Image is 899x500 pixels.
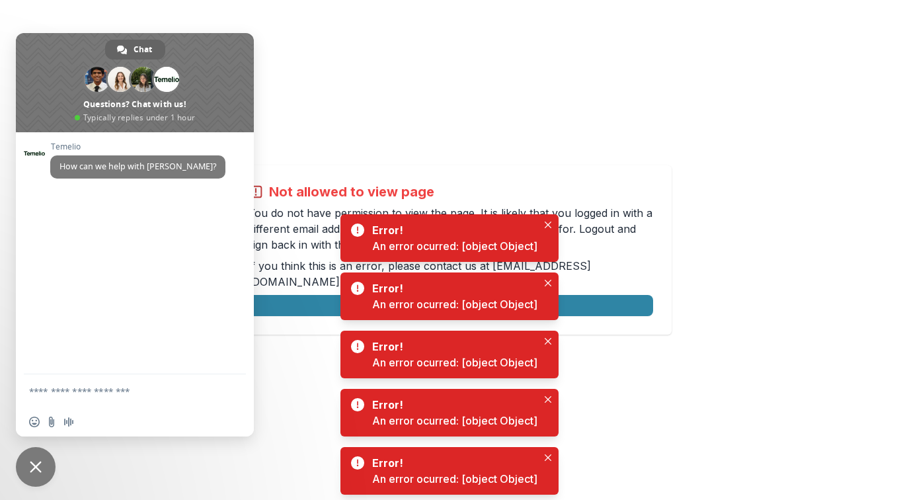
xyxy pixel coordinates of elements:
button: Close [540,333,556,349]
div: Error! [372,222,532,238]
p: You do not have permission to view the page. It is likely that you logged in with a different ema... [248,205,653,253]
span: Temelio [50,142,225,151]
button: Close [540,217,556,233]
div: Error! [372,339,532,354]
div: Error! [372,397,532,413]
span: How can we help with [PERSON_NAME]? [59,161,216,172]
div: Error! [372,455,532,471]
button: Close [540,392,556,407]
div: An error ocurred: [object Object] [372,296,537,312]
div: Error! [372,280,532,296]
button: Close [540,275,556,291]
textarea: Compose your message... [29,386,212,397]
span: Chat [134,40,152,60]
span: Audio message [63,417,74,427]
h2: Not allowed to view page [269,184,434,200]
div: An error ocurred: [object Object] [372,238,537,254]
span: Insert an emoji [29,417,40,427]
div: An error ocurred: [object Object] [372,413,537,429]
button: Close [540,450,556,466]
div: Chat [105,40,165,60]
div: An error ocurred: [object Object] [372,471,537,487]
div: An error ocurred: [object Object] [372,354,537,370]
div: Close chat [16,447,56,487]
span: Send a file [46,417,57,427]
